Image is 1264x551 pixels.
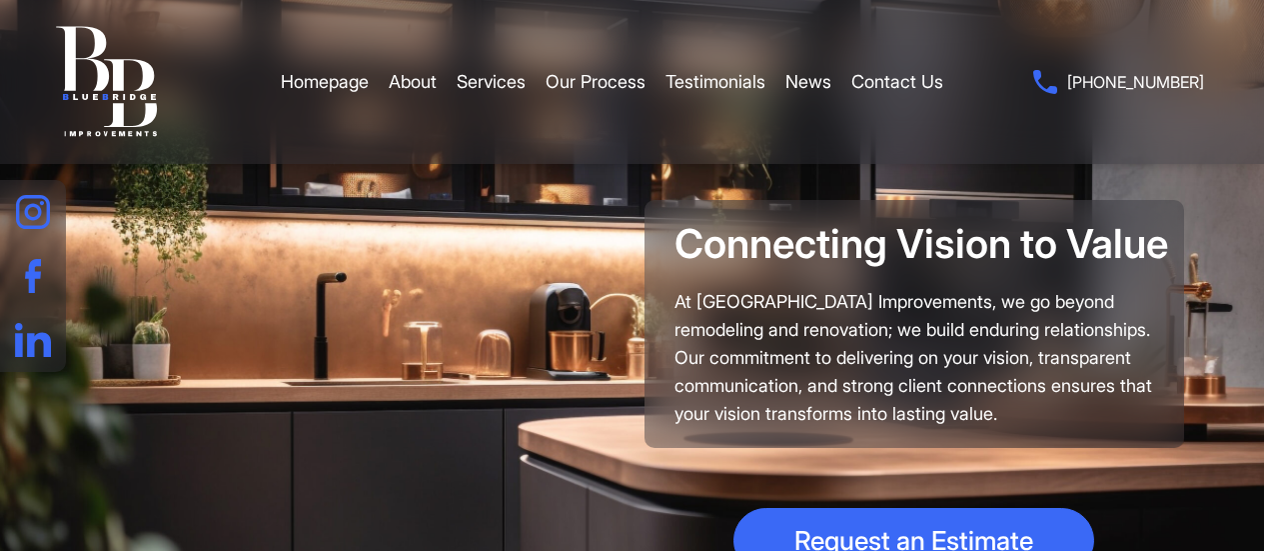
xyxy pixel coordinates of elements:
[674,288,1155,428] div: At [GEOGRAPHIC_DATA] Improvements, we go beyond remodeling and renovation; we build enduring rela...
[674,220,1155,268] h1: Connecting Vision to Value
[851,52,943,112] a: Contact Us
[785,52,831,112] a: News
[546,52,645,112] a: Our Process
[665,52,765,112] a: Testimonials
[1033,68,1204,96] a: [PHONE_NUMBER]
[281,52,369,112] a: Homepage
[1067,68,1204,96] span: [PHONE_NUMBER]
[457,52,526,112] a: Services
[389,52,437,112] a: About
